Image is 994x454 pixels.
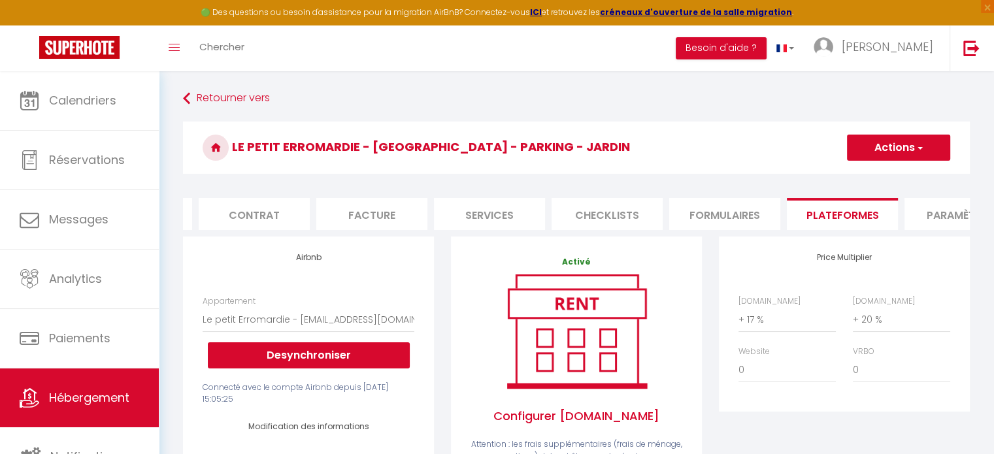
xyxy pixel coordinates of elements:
button: Desynchroniser [208,342,410,368]
li: Services [434,198,545,230]
li: Formulaires [669,198,780,230]
li: Plateformes [787,198,898,230]
span: Calendriers [49,92,116,108]
span: Messages [49,211,108,227]
span: Hébergement [49,389,129,406]
img: logout [963,40,980,56]
img: rent.png [493,268,660,394]
div: Connecté avec le compte Airbnb depuis [DATE] 15:05:25 [203,381,414,406]
span: Paiements [49,330,110,346]
span: Configurer [DOMAIN_NAME] [471,394,682,438]
a: Retourner vers [183,87,970,110]
h4: Price Multiplier [738,253,950,262]
button: Besoin d'aide ? [676,37,767,59]
span: Chercher [199,40,244,54]
iframe: Chat [938,395,984,444]
button: Ouvrir le widget de chat LiveChat [10,5,50,44]
label: [DOMAIN_NAME] [853,295,915,308]
h3: Le petit erromardie - [GEOGRAPHIC_DATA] - Parking - Jardin [183,122,970,174]
label: VRBO [853,346,874,358]
li: Facture [316,198,427,230]
img: ... [814,37,833,57]
p: Activé [471,256,682,268]
label: Website [738,346,770,358]
a: ICI [530,7,542,18]
h4: Modification des informations [222,422,395,431]
img: Super Booking [39,36,120,59]
li: Checklists [552,198,663,230]
span: Analytics [49,270,102,287]
button: Actions [847,135,950,161]
label: [DOMAIN_NAME] [738,295,801,308]
span: [PERSON_NAME] [842,39,933,55]
li: Contrat [199,198,310,230]
a: créneaux d'ouverture de la salle migration [600,7,792,18]
a: Chercher [190,25,254,71]
span: Réservations [49,152,125,168]
label: Appartement [203,295,256,308]
h4: Airbnb [203,253,414,262]
a: ... [PERSON_NAME] [804,25,950,71]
